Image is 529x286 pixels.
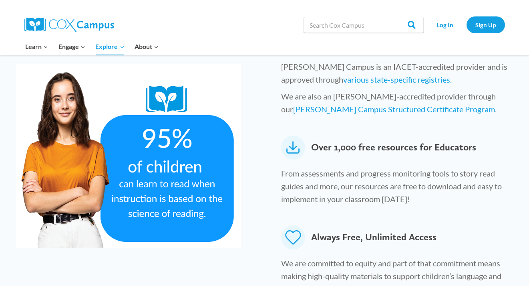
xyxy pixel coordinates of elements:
[24,18,114,32] img: Cox Campus
[281,90,508,120] p: We are also an [PERSON_NAME]-accredited provider through our .
[428,16,463,33] a: Log In
[129,38,164,55] button: Child menu of About
[428,16,505,33] nav: Secondary Navigation
[281,167,508,209] p: From assessments and progress monitoring tools to story read guides and more, our resources are f...
[91,38,130,55] button: Child menu of Explore
[311,225,436,249] span: Always Free, Unlimited Access
[20,38,164,55] nav: Primary Navigation
[304,17,424,33] input: Search Cox Campus
[16,64,241,248] img: Frame 13 (1)
[20,38,54,55] button: Child menu of Learn
[311,136,476,160] span: Over 1,000 free resources for Educators
[53,38,91,55] button: Child menu of Engage
[281,60,508,90] p: [PERSON_NAME] Campus is an IACET-accredited provider and is approved through
[343,75,452,84] a: various state-specific registries.
[467,16,505,33] a: Sign Up
[293,104,495,114] a: [PERSON_NAME] Campus Structured Certificate Program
